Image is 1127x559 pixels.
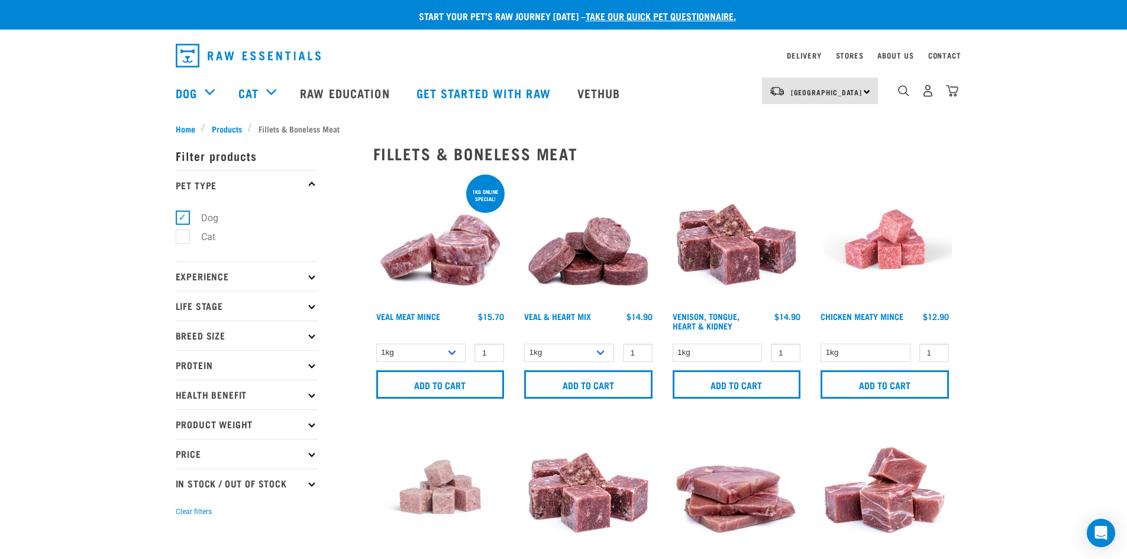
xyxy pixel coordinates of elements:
[478,312,504,321] div: $15.70
[524,314,591,318] a: Veal & Heart Mix
[176,506,212,517] button: Clear filters
[176,291,318,321] p: Life Stage
[922,85,934,97] img: user.png
[791,90,863,94] span: [GEOGRAPHIC_DATA]
[373,420,508,554] img: Lamb Meat Mince
[176,122,195,135] span: Home
[182,211,223,225] label: Dog
[176,44,321,67] img: Raw Essentials Logo
[176,409,318,439] p: Product Weight
[821,314,903,318] a: Chicken Meaty Mince
[946,85,958,97] img: home-icon@2x.png
[238,84,259,102] a: Cat
[474,344,504,362] input: 1
[787,53,821,57] a: Delivery
[818,172,952,306] img: Chicken Meaty Mince
[898,85,909,96] img: home-icon-1@2x.png
[166,39,961,72] nav: dropdown navigation
[627,312,653,321] div: $14.90
[521,172,655,306] img: 1152 Veal Heart Medallions 01
[623,344,653,362] input: 1
[821,370,949,399] input: Add to cart
[771,344,800,362] input: 1
[1087,519,1115,547] div: Open Intercom Messenger
[212,122,242,135] span: Products
[376,370,505,399] input: Add to cart
[524,370,653,399] input: Add to cart
[877,53,913,57] a: About Us
[774,312,800,321] div: $14.90
[176,380,318,409] p: Health Benefit
[182,230,220,244] label: Cat
[670,172,804,306] img: Pile Of Cubed Venison Tongue Mix For Pets
[466,183,505,208] div: 1kg online special!
[176,321,318,350] p: Breed Size
[521,420,655,554] img: 1117 Venison Meat Mince 01
[586,13,736,18] a: take our quick pet questionnaire.
[176,468,318,498] p: In Stock / Out Of Stock
[928,53,961,57] a: Contact
[176,122,952,135] nav: breadcrumbs
[176,350,318,380] p: Protein
[373,144,952,163] h2: Fillets & Boneless Meat
[376,314,440,318] a: Veal Meat Mince
[923,312,949,321] div: $12.90
[919,344,949,362] input: 1
[405,69,566,117] a: Get started with Raw
[670,420,804,554] img: Stack Of Raw Veal Fillets
[673,314,740,328] a: Venison, Tongue, Heart & Kidney
[373,172,508,306] img: 1160 Veal Meat Mince Medallions 01
[566,69,635,117] a: Vethub
[769,86,785,96] img: van-moving.png
[836,53,864,57] a: Stores
[673,370,801,399] input: Add to cart
[176,84,197,102] a: Dog
[176,122,202,135] a: Home
[176,439,318,468] p: Price
[205,122,248,135] a: Products
[176,141,318,170] p: Filter products
[176,170,318,200] p: Pet Type
[818,420,952,554] img: 1184 Wild Goat Meat Cubes Boneless 01
[176,261,318,291] p: Experience
[288,69,404,117] a: Raw Education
